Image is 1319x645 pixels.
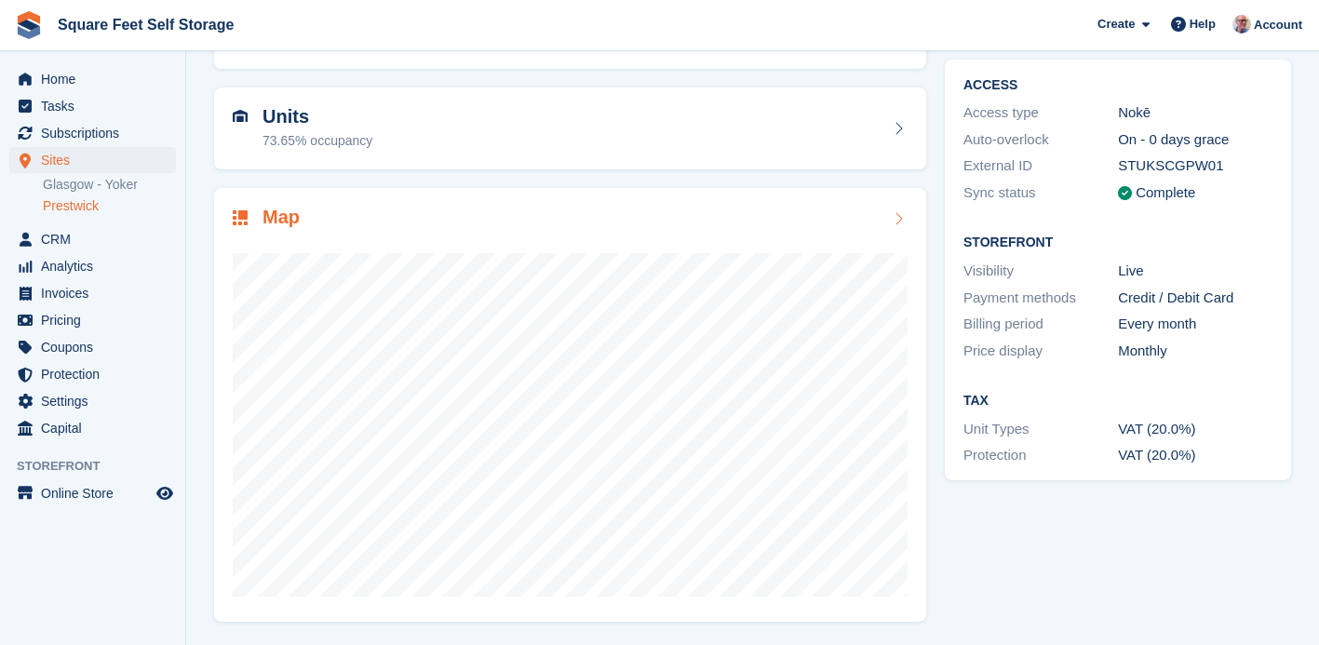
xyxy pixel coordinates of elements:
span: Help [1190,15,1216,34]
h2: Map [262,207,300,228]
span: Protection [41,361,153,387]
img: David Greer [1232,15,1251,34]
div: VAT (20.0%) [1118,445,1272,466]
span: Invoices [41,280,153,306]
a: Square Feet Self Storage [50,9,241,40]
div: Unit Types [963,419,1118,440]
span: Settings [41,388,153,414]
div: Price display [963,341,1118,362]
a: menu [9,361,176,387]
img: stora-icon-8386f47178a22dfd0bd8f6a31ec36ba5ce8667c1dd55bd0f319d3a0aa187defe.svg [15,11,43,39]
img: unit-icn-7be61d7bf1b0ce9d3e12c5938cc71ed9869f7b940bace4675aadf7bd6d80202e.svg [233,110,248,123]
a: menu [9,120,176,146]
h2: Tax [963,394,1272,409]
span: Account [1254,16,1302,34]
h2: ACCESS [963,78,1272,93]
span: Online Store [41,480,153,506]
div: Nokē [1118,102,1272,124]
a: Preview store [154,482,176,504]
div: Billing period [963,314,1118,335]
div: STUKSCGPW01 [1118,155,1272,177]
span: Pricing [41,307,153,333]
div: VAT (20.0%) [1118,419,1272,440]
a: menu [9,334,176,360]
a: menu [9,226,176,252]
div: Monthly [1118,341,1272,362]
div: External ID [963,155,1118,177]
span: Analytics [41,253,153,279]
span: Storefront [17,457,185,476]
a: menu [9,388,176,414]
a: menu [9,253,176,279]
div: Complete [1136,182,1195,204]
span: Sites [41,147,153,173]
a: Prestwick [43,197,176,215]
img: map-icn-33ee37083ee616e46c38cad1a60f524a97daa1e2b2c8c0bc3eb3415660979fc1.svg [233,210,248,225]
h2: Units [262,106,372,128]
a: menu [9,480,176,506]
div: Protection [963,445,1118,466]
div: Payment methods [963,288,1118,309]
a: Units 73.65% occupancy [214,87,926,169]
a: Glasgow - Yoker [43,176,176,194]
span: Subscriptions [41,120,153,146]
div: Live [1118,261,1272,282]
a: menu [9,415,176,441]
div: 73.65% occupancy [262,131,372,151]
div: Every month [1118,314,1272,335]
div: Visibility [963,261,1118,282]
span: Coupons [41,334,153,360]
a: menu [9,307,176,333]
div: Credit / Debit Card [1118,288,1272,309]
a: menu [9,93,176,119]
span: Home [41,66,153,92]
div: Access type [963,102,1118,124]
a: menu [9,66,176,92]
span: Capital [41,415,153,441]
h2: Storefront [963,235,1272,250]
a: menu [9,147,176,173]
span: Create [1097,15,1135,34]
span: CRM [41,226,153,252]
div: Auto-overlock [963,129,1118,151]
span: Tasks [41,93,153,119]
a: Map [214,188,926,623]
div: Sync status [963,182,1118,204]
a: menu [9,280,176,306]
div: On - 0 days grace [1118,129,1272,151]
